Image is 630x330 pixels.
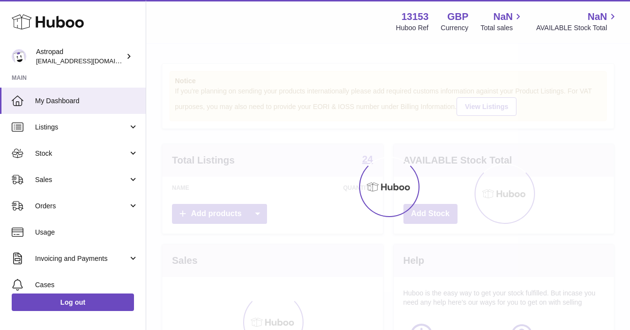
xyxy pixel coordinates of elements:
span: Orders [35,202,128,211]
a: Log out [12,293,134,311]
span: AVAILABLE Stock Total [536,23,618,33]
span: Usage [35,228,138,237]
span: NaN [588,10,607,23]
a: NaN AVAILABLE Stock Total [536,10,618,33]
a: NaN Total sales [480,10,524,33]
div: Huboo Ref [396,23,429,33]
span: Sales [35,175,128,184]
div: Astropad [36,47,124,66]
span: Total sales [480,23,524,33]
span: My Dashboard [35,96,138,106]
span: Cases [35,280,138,290]
span: Invoicing and Payments [35,254,128,263]
img: matt@astropad.com [12,49,26,64]
strong: GBP [447,10,468,23]
span: NaN [493,10,513,23]
span: Stock [35,149,128,158]
span: [EMAIL_ADDRESS][DOMAIN_NAME] [36,57,143,65]
div: Currency [441,23,469,33]
strong: 13153 [401,10,429,23]
span: Listings [35,123,128,132]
